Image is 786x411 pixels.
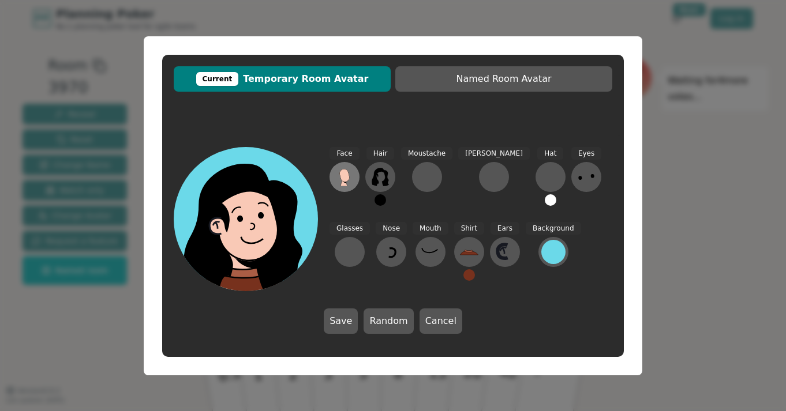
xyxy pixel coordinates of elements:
span: Ears [491,222,519,235]
button: Save [324,308,358,334]
button: Cancel [420,308,462,334]
span: [PERSON_NAME] [458,147,530,160]
span: Eyes [571,147,601,160]
button: CurrentTemporary Room Avatar [174,66,391,92]
span: Glasses [330,222,370,235]
span: Moustache [401,147,452,160]
button: Random [364,308,413,334]
span: Hair [366,147,395,160]
span: Nose [376,222,407,235]
span: Temporary Room Avatar [179,72,385,86]
span: Named Room Avatar [401,72,607,86]
span: Background [526,222,581,235]
span: Shirt [454,222,484,235]
span: Face [330,147,359,160]
span: Mouth [413,222,448,235]
div: Current [196,72,239,86]
button: Named Room Avatar [395,66,612,92]
span: Hat [537,147,563,160]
